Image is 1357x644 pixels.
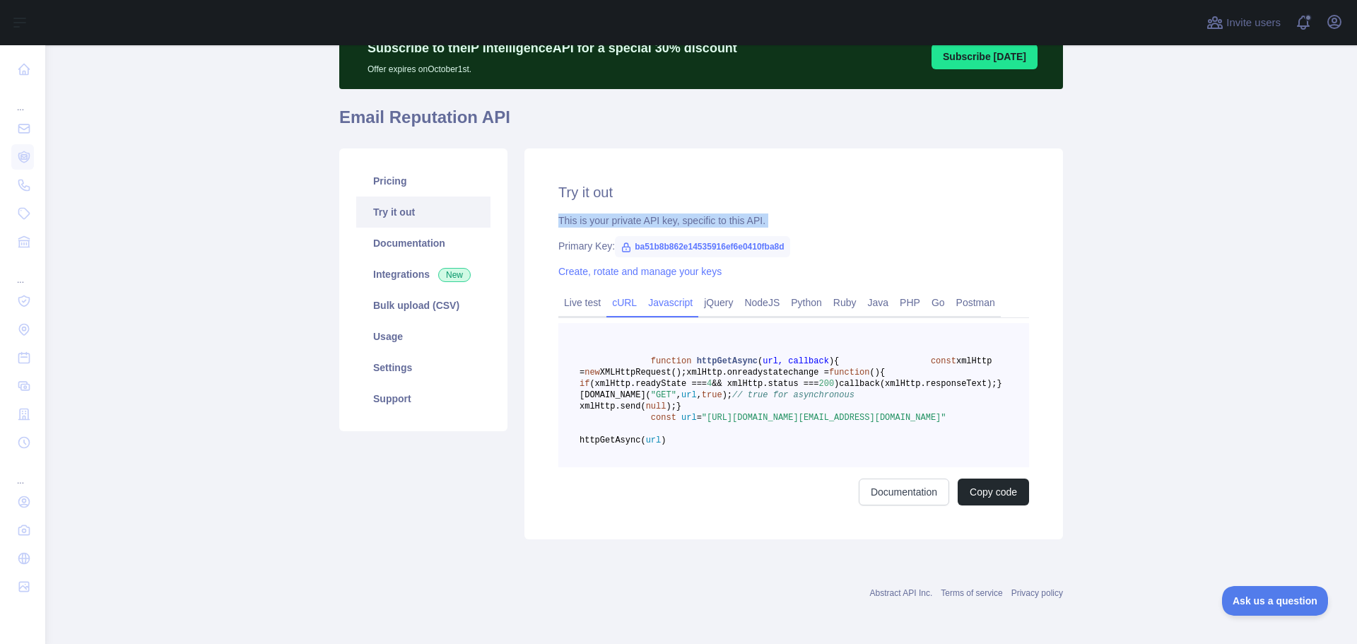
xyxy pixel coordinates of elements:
[707,379,712,389] span: 4
[651,413,676,423] span: const
[941,588,1002,598] a: Terms of service
[558,239,1029,253] div: Primary Key:
[356,383,490,414] a: Support
[697,413,702,423] span: =
[834,356,839,366] span: {
[676,390,681,400] span: ,
[958,479,1029,505] button: Copy code
[732,390,854,400] span: // true for asynchronous
[580,379,589,389] span: if
[1204,11,1283,34] button: Invite users
[558,266,722,277] a: Create, rotate and manage your keys
[589,379,707,389] span: (xmlHttp.readyState ===
[356,352,490,383] a: Settings
[839,379,997,389] span: callback(xmlHttp.responseText);
[676,402,681,411] span: }
[859,479,949,505] a: Documentation
[926,291,951,314] a: Go
[697,356,758,366] span: httpGetAsync
[646,435,662,445] span: url
[829,356,834,366] span: )
[642,291,698,314] a: Javascript
[651,390,676,400] span: "GET"
[580,390,651,400] span: [DOMAIN_NAME](
[1222,586,1329,616] iframe: Toggle Customer Support
[356,259,490,290] a: Integrations New
[931,356,956,366] span: const
[880,368,885,377] span: {
[702,413,946,423] span: "[URL][DOMAIN_NAME][EMAIL_ADDRESS][DOMAIN_NAME]"
[615,236,790,257] span: ba51b8b862e14535916ef6e0410fba8d
[11,257,34,286] div: ...
[875,368,880,377] span: )
[894,291,926,314] a: PHP
[932,44,1038,69] button: Subscribe [DATE]
[368,38,737,58] p: Subscribe to the IP Intelligence API for a special 30 % discount
[712,379,818,389] span: && xmlHttp.status ===
[1011,588,1063,598] a: Privacy policy
[681,390,697,400] span: url
[356,197,490,228] a: Try it out
[829,368,870,377] span: function
[951,291,1001,314] a: Postman
[869,368,874,377] span: (
[666,402,676,411] span: );
[697,390,702,400] span: ,
[339,106,1063,140] h1: Email Reputation API
[686,368,829,377] span: xmlHttp.onreadystatechange =
[818,379,834,389] span: 200
[739,291,785,314] a: NodeJS
[580,435,646,445] span: httpGetAsync(
[356,228,490,259] a: Documentation
[580,402,646,411] span: xmlHttp.send(
[438,268,471,282] span: New
[698,291,739,314] a: jQuery
[828,291,862,314] a: Ruby
[702,390,722,400] span: true
[1226,15,1281,31] span: Invite users
[722,390,732,400] span: );
[763,356,829,366] span: url, callback
[606,291,642,314] a: cURL
[356,290,490,321] a: Bulk upload (CSV)
[356,321,490,352] a: Usage
[646,402,666,411] span: null
[368,58,737,75] p: Offer expires on October 1st.
[558,291,606,314] a: Live test
[584,368,600,377] span: new
[11,85,34,113] div: ...
[558,213,1029,228] div: This is your private API key, specific to this API.
[11,458,34,486] div: ...
[997,379,1002,389] span: }
[651,356,692,366] span: function
[681,413,697,423] span: url
[558,182,1029,202] h2: Try it out
[785,291,828,314] a: Python
[862,291,895,314] a: Java
[661,435,666,445] span: )
[758,356,763,366] span: (
[870,588,933,598] a: Abstract API Inc.
[834,379,839,389] span: )
[600,368,686,377] span: XMLHttpRequest();
[356,165,490,197] a: Pricing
